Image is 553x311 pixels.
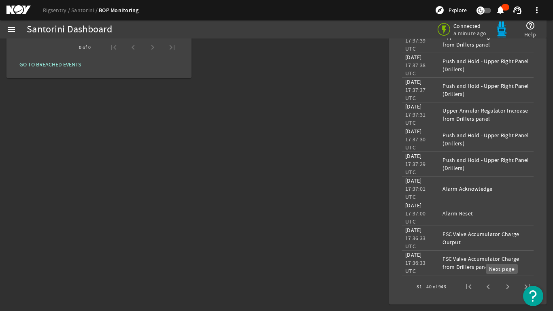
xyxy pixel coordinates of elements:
[417,283,446,291] div: 31 – 40 of 943
[453,22,488,30] span: Connected
[523,286,543,306] button: Open Resource Center
[405,53,422,61] legacy-datetime-component: [DATE]
[405,210,425,225] legacy-datetime-component: 17:37:00 UTC
[99,6,139,14] a: BOP Monitoring
[432,4,470,17] button: Explore
[405,177,422,184] legacy-datetime-component: [DATE]
[435,5,445,15] mat-icon: explore
[442,230,530,246] div: FSC Valve Accumulator Charge Output
[513,5,522,15] mat-icon: support_agent
[442,82,530,98] div: Push and Hold - Upper Right Panel (Drillers)
[79,43,91,51] div: 0 of 0
[496,5,505,15] mat-icon: notifications
[442,131,530,147] div: Push and Hold - Upper Right Panel (Drillers)
[405,251,422,258] legacy-datetime-component: [DATE]
[405,202,422,209] legacy-datetime-component: [DATE]
[405,86,425,102] legacy-datetime-component: 17:37:37 UTC
[524,30,536,38] span: Help
[442,107,530,123] div: Upper Annular Regulator Increase from Drillers panel
[449,6,467,14] span: Explore
[43,6,71,14] a: Rigsentry
[27,26,112,34] div: Santorini Dashboard
[498,277,517,296] button: Next page
[459,277,479,296] button: First page
[19,60,81,68] span: GO TO BREACHED EVENTS
[405,136,425,151] legacy-datetime-component: 17:37:30 UTC
[405,62,425,77] legacy-datetime-component: 17:37:38 UTC
[525,21,535,30] mat-icon: help_outline
[405,103,422,110] legacy-datetime-component: [DATE]
[405,185,425,200] legacy-datetime-component: 17:37:01 UTC
[517,277,537,296] button: Last page
[71,6,99,14] a: Santorini
[442,185,530,193] div: Alarm Acknowledge
[405,226,422,234] legacy-datetime-component: [DATE]
[405,128,422,135] legacy-datetime-component: [DATE]
[405,259,425,275] legacy-datetime-component: 17:36:33 UTC
[479,277,498,296] button: Previous page
[442,156,530,172] div: Push and Hold - Upper Right Panel (Drillers)
[405,234,425,250] legacy-datetime-component: 17:36:33 UTC
[453,30,488,37] span: a minute ago
[6,25,16,34] mat-icon: menu
[442,255,530,271] div: FSC Valve Accumulator Charge from Drillers panel
[405,152,422,160] legacy-datetime-component: [DATE]
[405,160,425,176] legacy-datetime-component: 17:37:29 UTC
[493,21,510,38] img: Bluepod.svg
[442,32,530,49] div: Upper Annular Regulator Increase from Drillers panel
[442,209,530,217] div: Alarm Reset
[527,0,547,20] button: more_vert
[13,57,87,72] button: GO TO BREACHED EVENTS
[405,78,422,85] legacy-datetime-component: [DATE]
[442,57,530,73] div: Push and Hold - Upper Right Panel (Drillers)
[405,111,425,126] legacy-datetime-component: 17:37:31 UTC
